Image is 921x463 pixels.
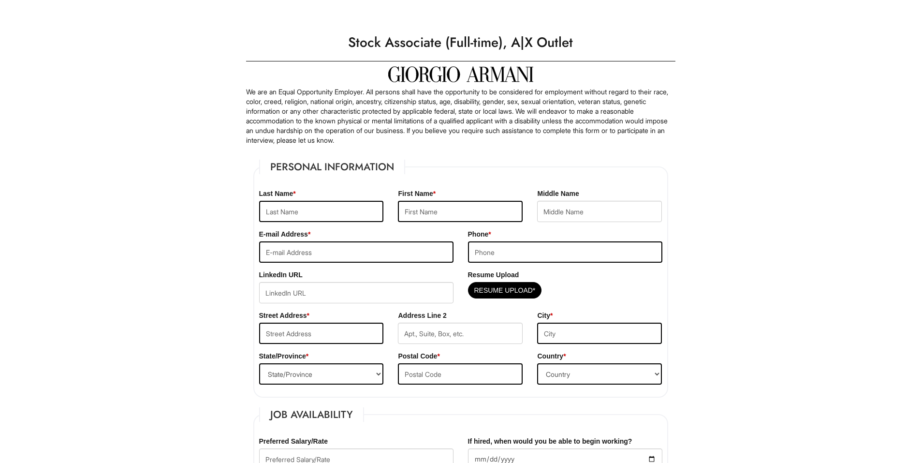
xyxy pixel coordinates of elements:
input: Street Address [259,323,384,344]
input: City [537,323,662,344]
label: City [537,311,553,320]
input: Last Name [259,201,384,222]
img: Giorgio Armani [388,66,533,82]
input: Apt., Suite, Box, etc. [398,323,523,344]
legend: Job Availability [259,407,364,422]
label: Postal Code [398,351,439,361]
input: Postal Code [398,363,523,385]
input: Phone [468,241,662,263]
label: Street Address [259,311,310,320]
label: Last Name [259,189,296,198]
label: Resume Upload [468,270,519,280]
label: E-mail Address [259,229,311,239]
legend: Personal Information [259,160,405,174]
input: LinkedIn URL [259,282,453,303]
input: Middle Name [537,201,662,222]
label: Middle Name [537,189,579,198]
h1: Stock Associate (Full-time), A|X Outlet [241,29,680,56]
p: We are an Equal Opportunity Employer. All persons shall have the opportunity to be considered for... [246,87,675,145]
input: E-mail Address [259,241,453,263]
input: First Name [398,201,523,222]
label: Phone [468,229,491,239]
button: Resume Upload*Resume Upload* [468,282,542,299]
label: Address Line 2 [398,311,446,320]
select: Country [537,363,662,385]
select: State/Province [259,363,384,385]
label: LinkedIn URL [259,270,303,280]
label: Country [537,351,566,361]
label: If hired, when would you be able to begin working? [468,436,632,446]
label: First Name [398,189,436,198]
label: State/Province [259,351,309,361]
label: Preferred Salary/Rate [259,436,328,446]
